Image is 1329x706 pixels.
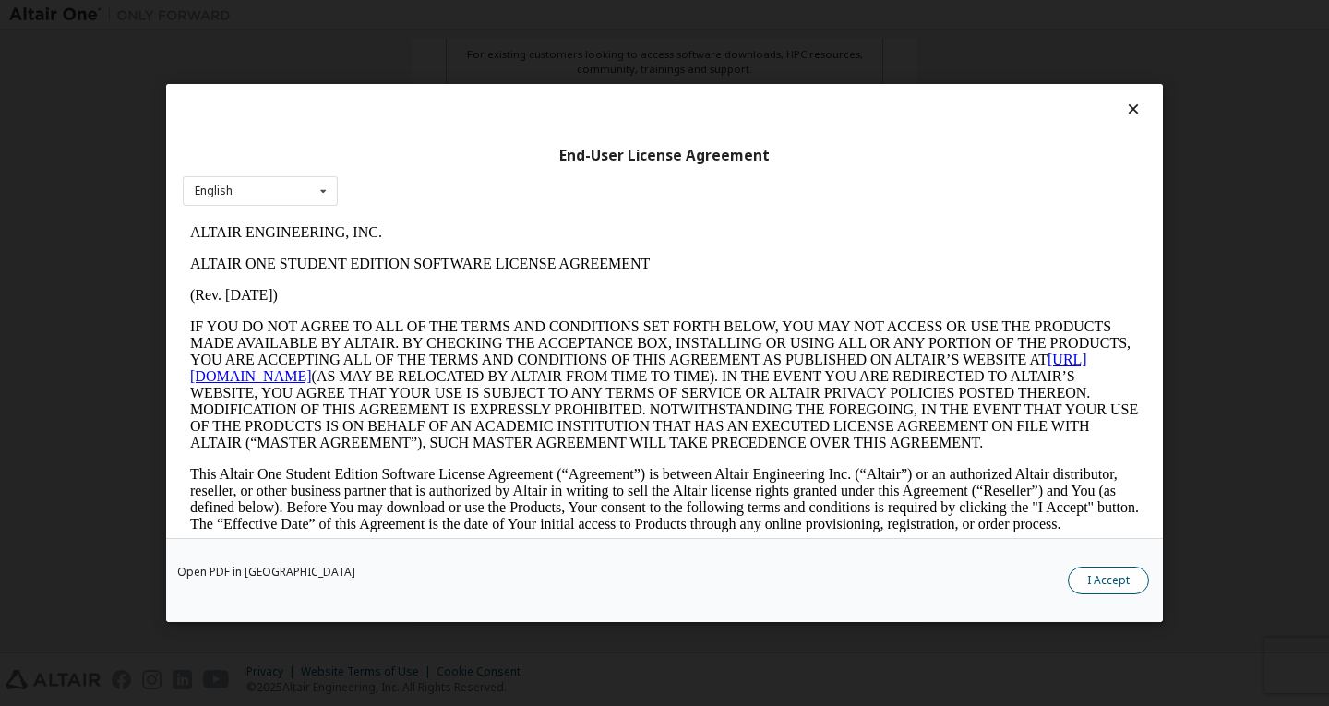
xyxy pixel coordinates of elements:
[195,185,233,197] div: English
[7,135,904,167] a: [URL][DOMAIN_NAME]
[7,249,956,316] p: This Altair One Student Edition Software License Agreement (“Agreement”) is between Altair Engine...
[7,7,956,24] p: ALTAIR ENGINEERING, INC.
[177,567,355,578] a: Open PDF in [GEOGRAPHIC_DATA]
[1068,567,1149,594] button: I Accept
[183,147,1146,165] div: End-User License Agreement
[7,70,956,87] p: (Rev. [DATE])
[7,102,956,234] p: IF YOU DO NOT AGREE TO ALL OF THE TERMS AND CONDITIONS SET FORTH BELOW, YOU MAY NOT ACCESS OR USE...
[7,39,956,55] p: ALTAIR ONE STUDENT EDITION SOFTWARE LICENSE AGREEMENT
